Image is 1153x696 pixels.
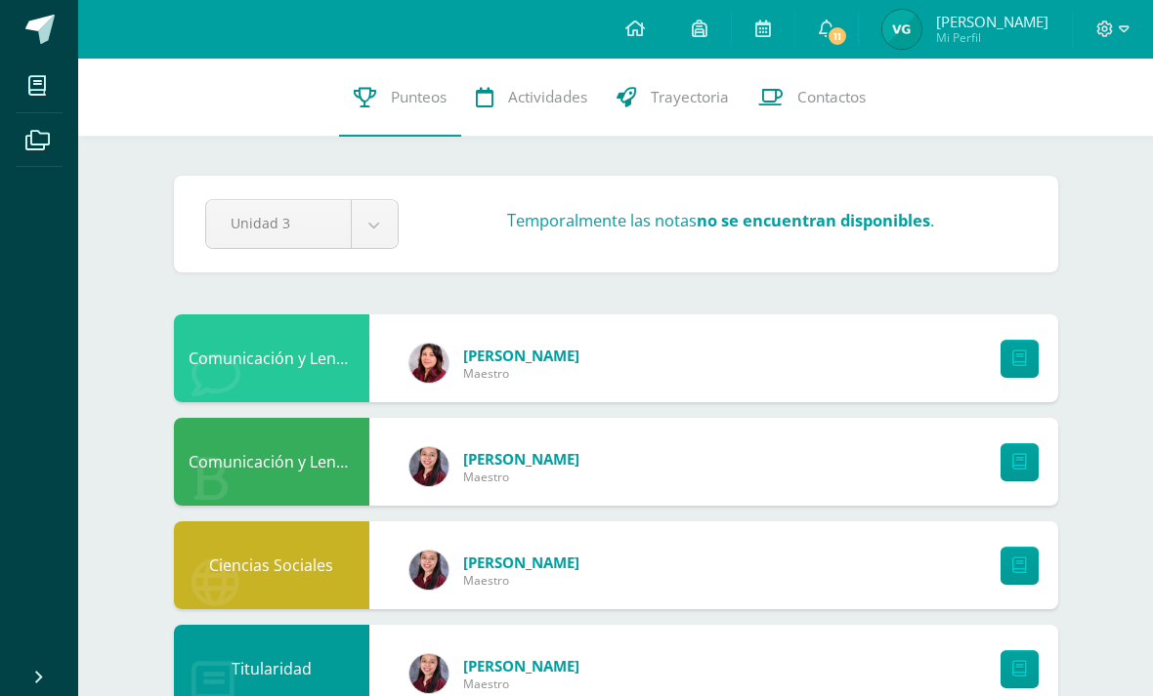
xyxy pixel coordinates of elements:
a: Punteos [339,59,461,137]
span: [PERSON_NAME] [463,449,579,469]
div: Comunicación y Lenguaje,Idioma Extranjero,Inglés [174,314,369,402]
a: Contactos [744,59,880,137]
span: 11 [827,25,848,47]
img: c17dc0044ff73e6528ee1a0ac52c8e58.png [409,344,448,383]
img: fdd4da440fb7606e268598b632c2f4fd.png [882,10,921,49]
img: 5d3f87f6650fdbda4904ca6dbcf1978c.png [409,551,448,590]
span: Trayectoria [651,87,729,107]
span: Mi Perfil [936,29,1048,46]
span: Contactos [797,87,866,107]
img: 5d3f87f6650fdbda4904ca6dbcf1978c.png [409,654,448,693]
span: Actividades [508,87,587,107]
span: Punteos [391,87,447,107]
div: Ciencias Sociales [174,521,369,609]
span: [PERSON_NAME] [463,346,579,365]
strong: no se encuentran disponibles [697,209,930,231]
span: Maestro [463,572,579,589]
span: Maestro [463,365,579,382]
span: [PERSON_NAME] [936,12,1048,31]
a: Actividades [461,59,602,137]
a: Trayectoria [602,59,744,137]
h3: Temporalmente las notas . [507,209,934,231]
a: Unidad 3 [206,200,398,248]
img: 5d3f87f6650fdbda4904ca6dbcf1978c.png [409,447,448,486]
span: Maestro [463,469,579,485]
span: [PERSON_NAME] [463,656,579,676]
div: Comunicación y Lenguaje,Idioma Español [174,418,369,506]
span: [PERSON_NAME] [463,553,579,572]
span: Unidad 3 [231,200,326,246]
span: Maestro [463,676,579,692]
